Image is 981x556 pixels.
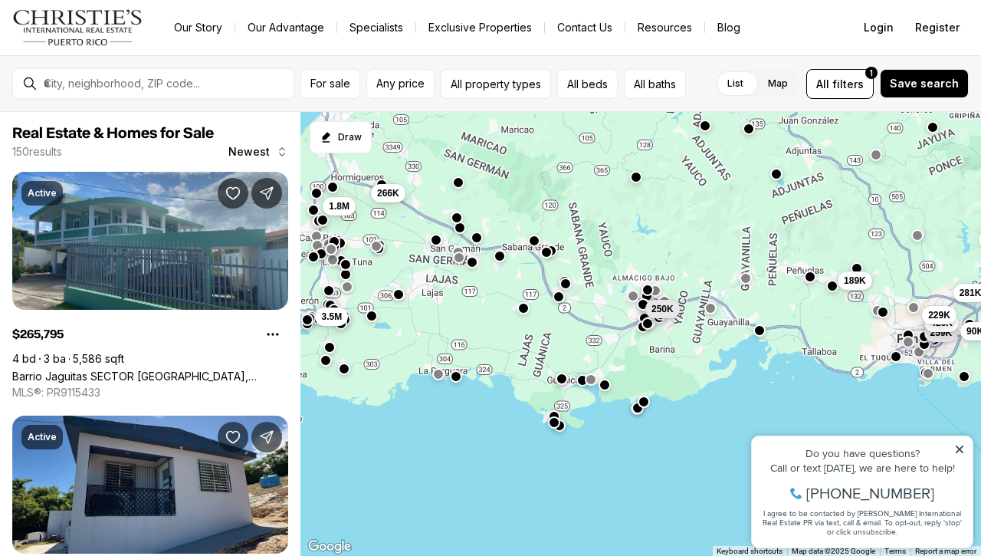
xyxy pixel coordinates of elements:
button: Any price [366,69,435,99]
span: 425K [930,317,953,329]
button: All property types [441,69,551,99]
button: Login [855,12,903,43]
button: 250K [645,300,680,318]
button: All beds [557,69,618,99]
a: Blog [705,17,753,38]
span: 1.8M [329,200,349,212]
img: logo [12,9,143,46]
button: 3.5M [315,308,348,326]
label: List [715,70,756,97]
p: Active [28,431,57,443]
a: Barrio Jaguitas SECTOR CAMPO ALEGRE, HORMIGUEROS PR, 00660 [12,370,288,383]
button: Save Property: 40A BARRIO SABANETA CALLE LOMA BONITA [218,422,248,452]
button: All baths [624,69,686,99]
span: All [816,76,829,92]
p: Active [28,187,57,199]
span: Save search [890,77,959,90]
button: 189K [838,271,872,290]
span: Login [864,21,894,34]
span: 266K [377,187,399,199]
span: 259K [930,327,953,339]
button: Property options [258,319,288,350]
div: Do you have questions? [16,35,221,45]
span: For sale [310,77,350,90]
button: 1.8M [323,197,356,215]
button: 425K [924,314,959,332]
a: Resources [625,17,704,38]
span: Real Estate & Homes for Sale [12,126,214,141]
a: Specialists [337,17,415,38]
button: Register [906,12,969,43]
button: Share Property [251,178,282,209]
label: Map [756,70,800,97]
button: Allfilters1 [806,69,874,99]
span: 250K [651,303,674,315]
a: Exclusive Properties [416,17,544,38]
span: 1 [870,67,873,79]
button: Save Property: Barrio Jaguitas SECTOR CAMPO ALEGRE [218,178,248,209]
a: Our Story [162,17,235,38]
button: Share Property [251,422,282,452]
button: Newest [219,137,297,167]
button: Save search [880,69,969,98]
p: 150 results [12,146,62,158]
span: filters [832,76,864,92]
button: 266K [371,184,405,202]
button: Start drawing [310,121,372,153]
button: Contact Us [545,17,625,38]
span: Register [915,21,960,34]
button: 259K [924,324,959,342]
span: I agree to be contacted by [PERSON_NAME] International Real Estate PR via text, call & email. To ... [19,94,218,123]
span: 3.5M [321,311,342,323]
span: [PHONE_NUMBER] [63,72,191,87]
button: For sale [300,69,360,99]
a: Our Advantage [235,17,336,38]
div: Call or text [DATE], we are here to help! [16,49,221,60]
span: Any price [376,77,425,90]
button: 229K [922,306,956,324]
span: Newest [228,146,270,158]
span: 189K [844,275,866,287]
span: 229K [928,309,950,321]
